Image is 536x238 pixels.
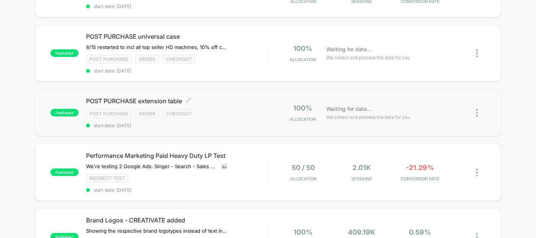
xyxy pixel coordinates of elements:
span: Waiting for data... [326,45,371,54]
span: 100% [294,228,313,236]
span: -21.29% [406,164,434,172]
span: 2.01k [352,164,371,172]
span: 8/15 restarted to incl all top seller HD machines, 10% off case0% CR when we have 0% discount8/1 ... [86,44,227,50]
span: POST PURCHASE universal case [86,33,268,40]
span: Sessions [334,176,389,181]
span: Allocation [290,176,316,181]
img: close [476,169,478,177]
span: Performance Marketing Paid Heavy Duty LP Test [86,152,268,159]
span: Redirect Test [86,174,128,183]
span: Brand Logos - CREATIVATE added [86,216,268,224]
span: Post Purchase [86,55,132,63]
span: Post Purchase [86,109,132,118]
span: 409.19k [348,228,376,236]
span: Singer [135,55,159,63]
span: We collect and process the data for you [326,54,410,61]
img: close [476,49,478,57]
span: Waiting for data... [326,105,371,113]
span: Allocation [290,117,316,122]
span: Singer [135,109,159,118]
span: start date: [DATE] [86,187,268,193]
span: We collect and process the data for you [326,113,410,121]
span: We're testing 2 Google Ads: Singer - Search - Sales - Heavy Duty - Nonbrand and SINGER - PMax - H... [86,163,216,169]
span: 50 / 50 [292,164,315,172]
span: start date: [DATE] [86,3,268,9]
span: POST PURCHASE extension table [86,97,268,105]
img: close [476,109,478,117]
span: checkout [163,55,195,63]
span: published [50,49,79,57]
span: published [50,109,79,117]
span: Showing the respective brand logotypes instead of text in tabs [86,228,227,234]
span: 0.59% [409,228,431,236]
span: published [50,169,79,176]
span: CONVERSION RATE [393,176,448,181]
span: 100% [294,44,313,52]
span: checkout [163,109,195,118]
span: Allocation [290,57,316,62]
span: start date: [DATE] [86,123,268,128]
span: 100% [294,104,313,112]
span: start date: [DATE] [86,68,268,74]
